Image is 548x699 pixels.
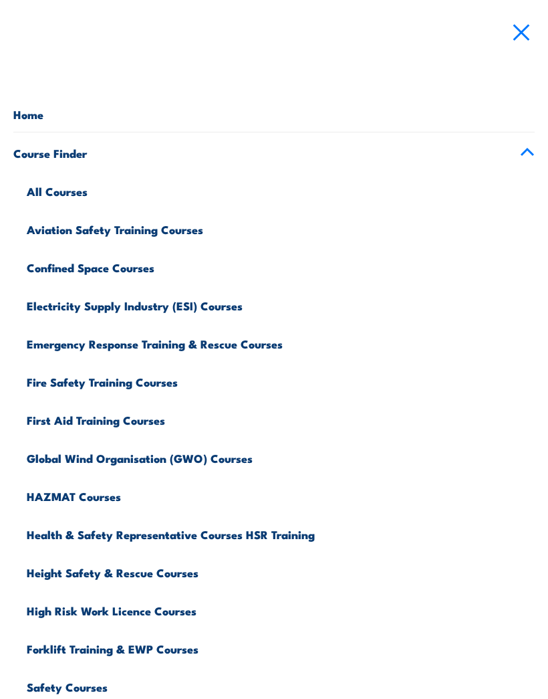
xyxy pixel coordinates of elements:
a: Electricity Supply Industry (ESI) Courses [27,285,535,323]
a: Aviation Safety Training Courses [27,209,535,247]
a: Global Wind Organisation (GWO) Courses [27,437,535,476]
a: Health & Safety Representative Courses HSR Training [27,514,535,552]
a: Fire Safety Training Courses [27,361,535,399]
a: Forklift Training & EWP Courses [27,628,535,666]
a: First Aid Training Courses [27,399,535,437]
a: Emergency Response Training & Rescue Courses [27,323,535,361]
a: Home [13,94,535,132]
a: HAZMAT Courses [27,476,535,514]
a: Height Safety & Rescue Courses [27,552,535,590]
a: All Courses [27,171,535,209]
a: Confined Space Courses [27,247,535,285]
a: Course Finder [13,132,535,171]
a: High Risk Work Licence Courses [27,590,535,628]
